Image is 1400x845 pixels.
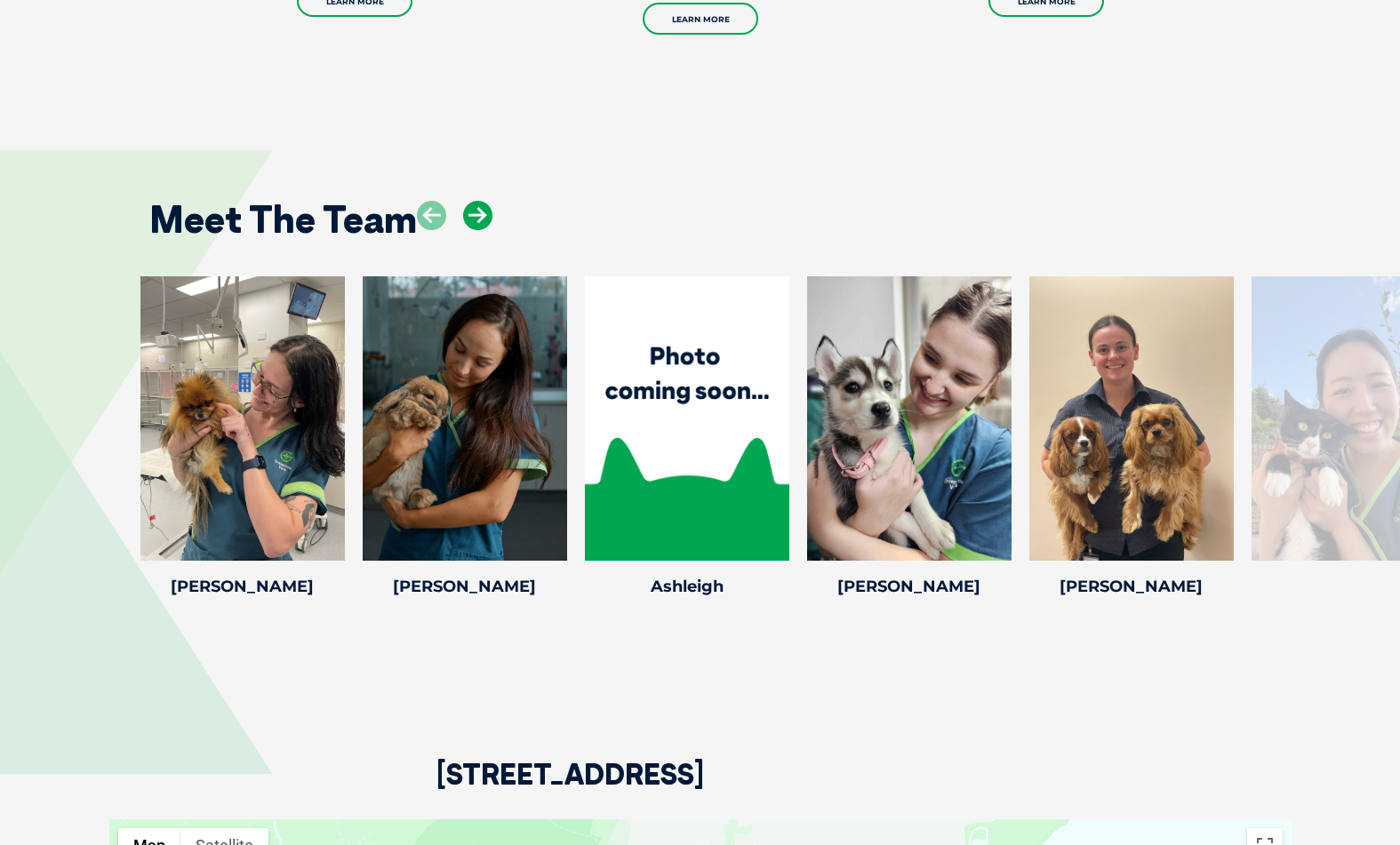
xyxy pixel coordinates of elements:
h4: [PERSON_NAME] [807,578,1012,594]
h4: [PERSON_NAME] [1029,578,1234,594]
h4: [PERSON_NAME] [363,578,567,594]
a: Learn More [643,3,758,35]
h2: [STREET_ADDRESS] [436,760,704,819]
h4: [PERSON_NAME] [140,578,345,594]
h4: Ashleigh [585,578,789,594]
h2: Meet The Team [149,201,417,238]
